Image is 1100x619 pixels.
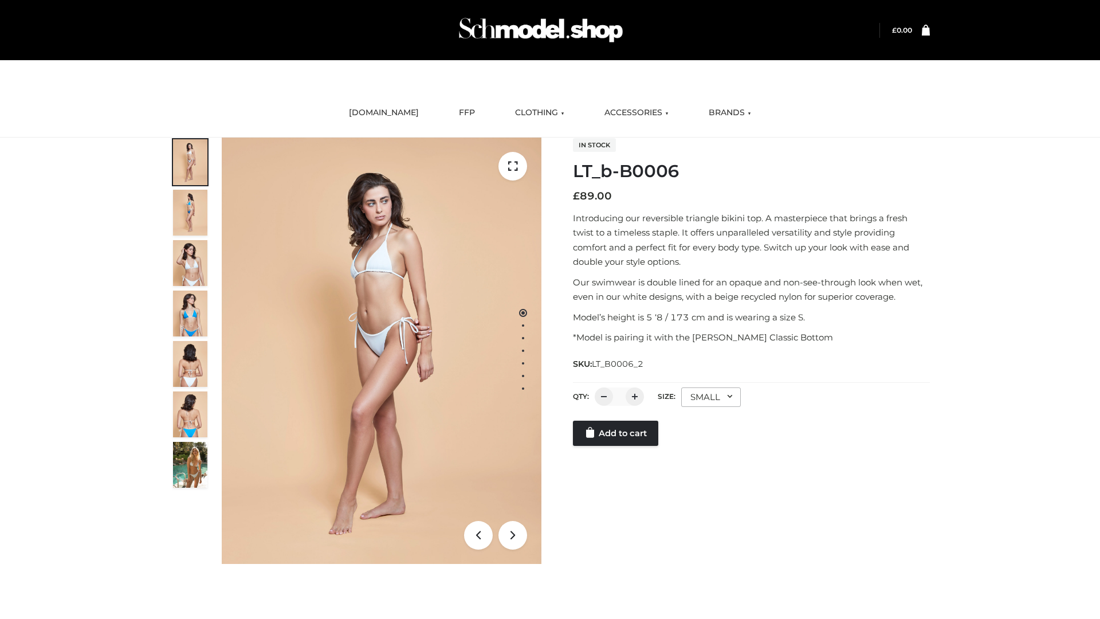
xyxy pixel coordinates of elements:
[573,211,930,269] p: Introducing our reversible triangle bikini top. A masterpiece that brings a fresh twist to a time...
[892,26,912,34] a: £0.00
[573,190,612,202] bdi: 89.00
[681,387,741,407] div: SMALL
[658,392,675,401] label: Size:
[892,26,897,34] span: £
[222,138,541,564] img: LT_b-B0006
[173,139,207,185] img: ArielClassicBikiniTop_CloudNine_AzureSky_OW114ECO_1-scaled.jpg
[700,100,760,126] a: BRANDS
[573,275,930,304] p: Our swimwear is double lined for an opaque and non-see-through look when wet, even in our white d...
[506,100,573,126] a: CLOTHING
[573,190,580,202] span: £
[573,161,930,182] h1: LT_b-B0006
[592,359,643,369] span: LT_B0006_2
[573,310,930,325] p: Model’s height is 5 ‘8 / 173 cm and is wearing a size S.
[450,100,484,126] a: FFP
[173,240,207,286] img: ArielClassicBikiniTop_CloudNine_AzureSky_OW114ECO_3-scaled.jpg
[173,442,207,488] img: Arieltop_CloudNine_AzureSky2.jpg
[455,7,627,53] img: Schmodel Admin 964
[173,190,207,236] img: ArielClassicBikiniTop_CloudNine_AzureSky_OW114ECO_2-scaled.jpg
[573,392,589,401] label: QTY:
[173,341,207,387] img: ArielClassicBikiniTop_CloudNine_AzureSky_OW114ECO_7-scaled.jpg
[892,26,912,34] bdi: 0.00
[340,100,427,126] a: [DOMAIN_NAME]
[573,357,645,371] span: SKU:
[573,138,616,152] span: In stock
[173,391,207,437] img: ArielClassicBikiniTop_CloudNine_AzureSky_OW114ECO_8-scaled.jpg
[573,421,658,446] a: Add to cart
[573,330,930,345] p: *Model is pairing it with the [PERSON_NAME] Classic Bottom
[173,291,207,336] img: ArielClassicBikiniTop_CloudNine_AzureSky_OW114ECO_4-scaled.jpg
[596,100,677,126] a: ACCESSORIES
